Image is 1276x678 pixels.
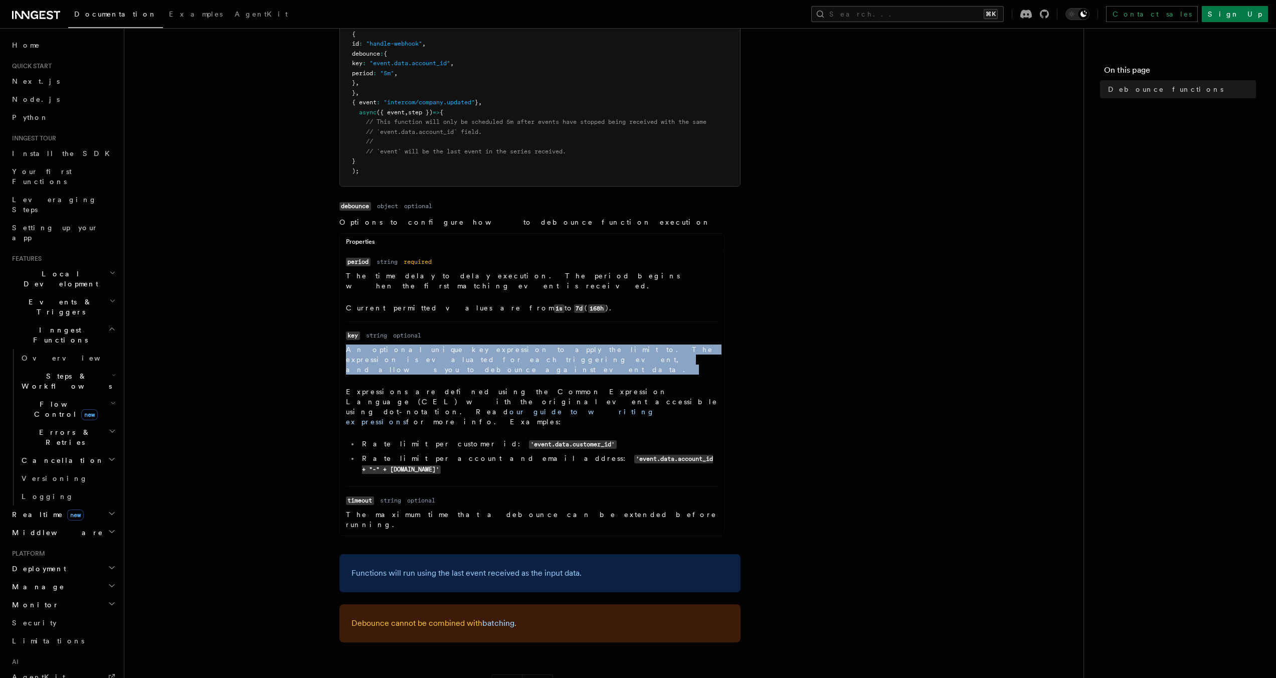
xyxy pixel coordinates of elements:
[554,304,565,313] code: 1s
[384,99,475,106] span: "intercom/company.updated"
[352,99,377,106] span: { event
[18,423,118,451] button: Errors & Retries
[8,321,118,349] button: Inngest Functions
[377,258,398,266] dd: string
[8,269,109,289] span: Local Development
[440,109,443,116] span: {
[8,524,118,542] button: Middleware
[450,60,454,67] span: ,
[12,637,84,645] span: Limitations
[169,10,223,18] span: Examples
[12,40,40,50] span: Home
[18,395,118,423] button: Flow Controlnew
[22,354,125,362] span: Overview
[352,79,355,86] span: }
[352,40,359,47] span: id
[8,325,108,345] span: Inngest Functions
[366,128,482,135] span: // `event.data.account_id` field.
[475,99,478,106] span: }
[377,99,380,106] span: :
[352,157,355,164] span: }
[8,293,118,321] button: Events & Triggers
[373,70,377,77] span: :
[346,258,371,266] code: period
[8,505,118,524] button: Realtimenew
[574,304,585,313] code: 7d
[366,138,373,145] span: //
[362,60,366,67] span: :
[346,387,718,427] p: Expressions are defined using the Common Expression Language (CEL) with the original event access...
[422,40,426,47] span: ,
[352,70,373,77] span: period
[74,10,157,18] span: Documentation
[18,371,112,391] span: Steps & Workflows
[18,455,104,465] span: Cancellation
[380,50,384,57] span: :
[68,3,163,28] a: Documentation
[478,99,482,106] span: ,
[8,191,118,219] a: Leveraging Steps
[404,258,432,266] dd: required
[12,95,60,103] span: Node.js
[359,439,718,449] li: Rate limit per customer id:
[18,469,118,487] a: Versioning
[8,349,118,505] div: Inngest Functions
[8,658,19,666] span: AI
[984,9,998,19] kbd: ⌘K
[529,440,617,449] code: 'event.data.customer_id'
[8,550,45,558] span: Platform
[8,510,84,520] span: Realtime
[8,134,56,142] span: Inngest tour
[67,510,84,521] span: new
[408,109,433,116] span: step })
[377,109,405,116] span: ({ event
[12,196,97,214] span: Leveraging Steps
[1104,80,1256,98] a: Debounce functions
[1106,6,1198,22] a: Contact sales
[22,474,88,482] span: Versioning
[380,70,394,77] span: "5m"
[8,62,52,70] span: Quick start
[18,451,118,469] button: Cancellation
[8,108,118,126] a: Python
[339,202,371,211] code: debounce
[12,77,60,85] span: Next.js
[12,619,57,627] span: Security
[18,349,118,367] a: Overview
[8,144,118,162] a: Install the SDK
[346,303,718,313] p: Current permitted values are from to ( ).
[366,118,706,125] span: // This function will only be scheduled 5m after events have stopped being received with the same
[393,331,421,340] dd: optional
[8,255,42,263] span: Features
[811,6,1004,22] button: Search...⌘K
[163,3,229,27] a: Examples
[8,560,118,578] button: Deployment
[352,31,355,38] span: {
[433,109,440,116] span: =>
[352,60,362,67] span: key
[12,167,72,186] span: Your first Functions
[339,217,724,227] p: Options to configure how to debounce function execution
[12,149,116,157] span: Install the SDK
[346,331,360,340] code: key
[351,566,728,580] p: Functions will run using the last event received as the input data.
[8,265,118,293] button: Local Development
[8,36,118,54] a: Home
[8,596,118,614] button: Monitor
[351,616,728,630] p: Debounce cannot be combined with .
[229,3,294,27] a: AgentKit
[340,238,724,250] div: Properties
[359,453,718,474] li: Rate limit per account and email address:
[8,632,118,650] a: Limitations
[394,70,398,77] span: ,
[18,367,118,395] button: Steps & Workflows
[8,162,118,191] a: Your first Functions
[407,496,435,504] dd: optional
[18,487,118,505] a: Logging
[8,219,118,247] a: Setting up your app
[8,600,59,610] span: Monitor
[346,345,718,375] p: An optional unique key expression to apply the limit to. The expression is evaluated for each tri...
[235,10,288,18] span: AgentKit
[355,89,359,96] span: ,
[81,409,98,420] span: new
